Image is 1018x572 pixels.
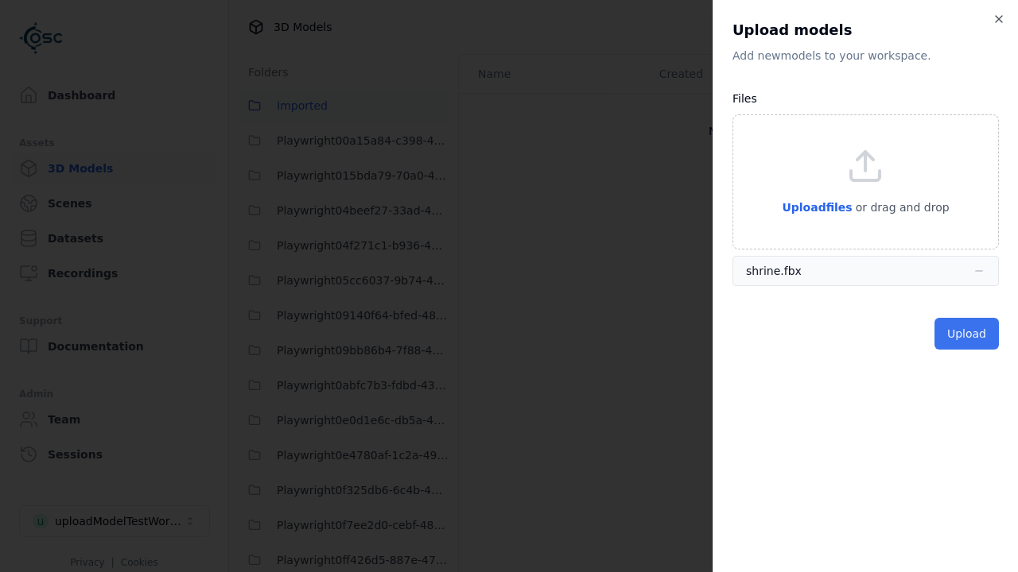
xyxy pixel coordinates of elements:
[732,48,999,64] p: Add new model s to your workspace.
[934,318,999,350] button: Upload
[853,198,950,217] p: or drag and drop
[732,19,999,41] h2: Upload models
[746,263,802,279] div: shrine.fbx
[782,201,852,214] span: Upload files
[732,92,757,105] label: Files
